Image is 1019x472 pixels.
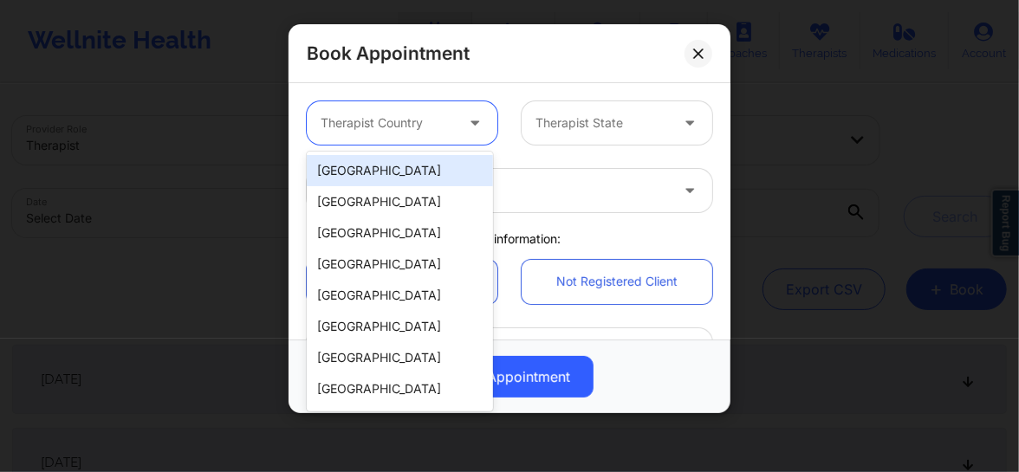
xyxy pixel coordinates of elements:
[307,42,470,65] h2: Book Appointment
[307,280,493,311] div: [GEOGRAPHIC_DATA]
[307,186,493,217] div: [GEOGRAPHIC_DATA]
[522,260,712,304] a: Not Registered Client
[307,155,493,186] div: [GEOGRAPHIC_DATA]
[307,404,493,436] div: [GEOGRAPHIC_DATA]
[307,311,493,342] div: [GEOGRAPHIC_DATA]
[425,356,594,398] button: Book Appointment
[295,230,724,248] div: Client information:
[307,342,493,373] div: [GEOGRAPHIC_DATA]
[307,249,493,280] div: [GEOGRAPHIC_DATA]
[307,217,493,249] div: [GEOGRAPHIC_DATA]
[307,373,493,404] div: [GEOGRAPHIC_DATA]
